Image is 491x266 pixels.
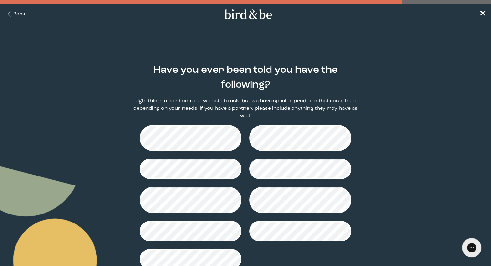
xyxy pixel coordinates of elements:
button: Back Button [5,11,26,18]
h2: Have you ever been told you have the following? [128,63,363,92]
iframe: Gorgias live chat messenger [459,236,485,260]
p: Ugh, this is a hard one and we hate to ask, but we have specific products that could help dependi... [128,98,363,120]
a: ✕ [479,9,486,20]
span: ✕ [479,10,486,18]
